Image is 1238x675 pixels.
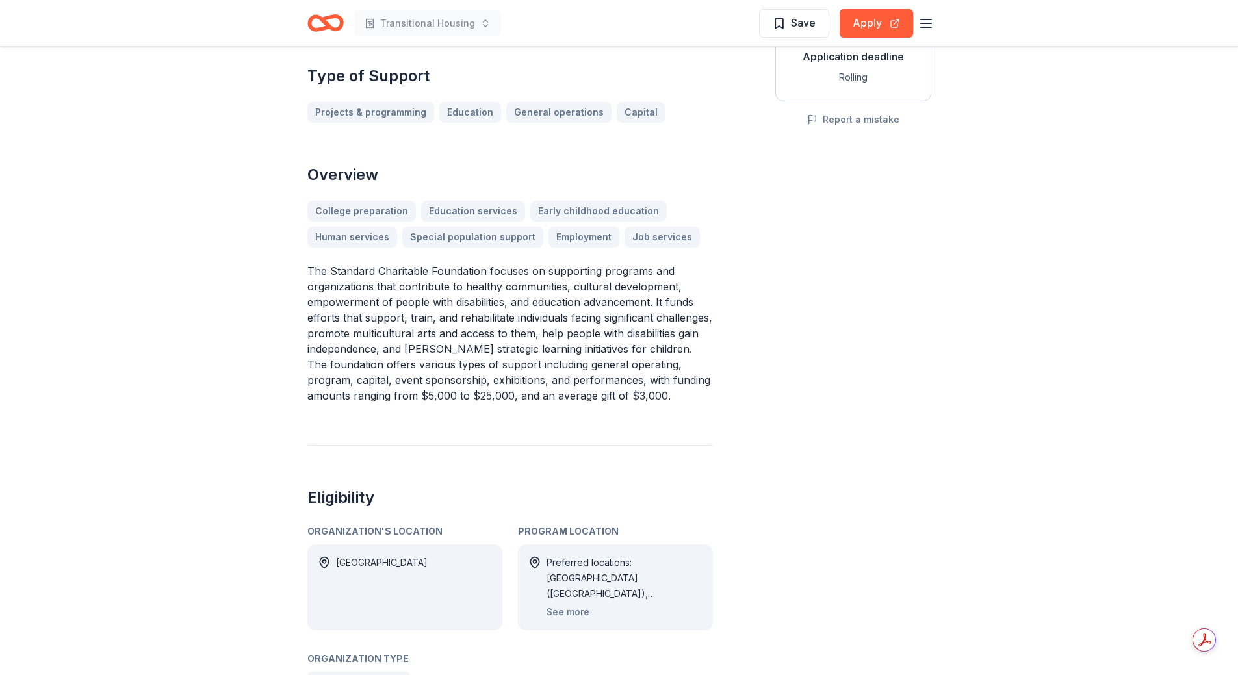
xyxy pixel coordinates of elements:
a: Education [439,102,501,123]
button: See more [547,604,589,620]
h2: Overview [307,164,713,185]
button: Transitional Housing [354,10,501,36]
a: Capital [617,102,665,123]
div: [GEOGRAPHIC_DATA] [336,555,428,620]
button: Save [759,9,829,38]
div: Rolling [786,70,920,85]
div: Preferred locations: [GEOGRAPHIC_DATA] ([GEOGRAPHIC_DATA]), [GEOGRAPHIC_DATA] ([GEOGRAPHIC_DATA])... [547,555,703,602]
div: Application deadline [786,49,920,64]
button: Apply [840,9,913,38]
h2: Type of Support [307,66,713,86]
span: Transitional Housing [380,16,475,31]
button: Report a mistake [807,112,899,127]
div: Organization's Location [307,524,502,539]
a: Projects & programming [307,102,434,123]
span: Save [791,14,816,31]
a: Home [307,8,344,38]
a: General operations [506,102,612,123]
div: Program Location [518,524,713,539]
h2: Eligibility [307,487,713,508]
p: The Standard Charitable Foundation focuses on supporting programs and organizations that contribu... [307,263,713,403]
div: Organization Type [307,651,713,667]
